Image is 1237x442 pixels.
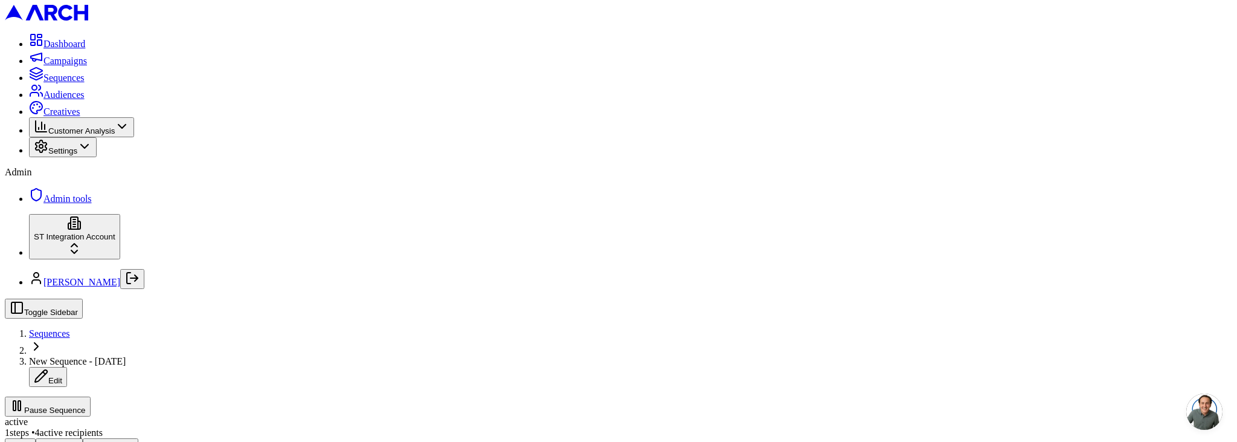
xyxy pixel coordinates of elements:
span: Admin tools [43,193,92,204]
a: Campaigns [29,56,87,66]
button: Settings [29,137,97,157]
span: Settings [48,146,77,155]
button: Edit [29,367,67,387]
span: Dashboard [43,39,85,49]
a: Dashboard [29,39,85,49]
span: Toggle Sidebar [24,308,78,317]
a: Admin tools [29,193,92,204]
span: Audiences [43,89,85,100]
button: ST Integration Account [29,214,120,259]
nav: breadcrumb [5,328,1232,387]
div: Admin [5,167,1232,178]
span: Customer Analysis [48,126,115,135]
span: ST Integration Account [34,232,115,241]
div: active [5,417,1232,427]
button: Log out [120,269,144,289]
button: Toggle Sidebar [5,299,83,319]
a: Sequences [29,328,70,339]
span: Creatives [43,106,80,117]
a: Open chat [1186,394,1223,430]
span: 1 steps • 4 active recipients [5,427,103,438]
span: Campaigns [43,56,87,66]
a: Creatives [29,106,80,117]
a: Sequences [29,73,85,83]
a: Audiences [29,89,85,100]
span: New Sequence - [DATE] [29,356,126,366]
span: Sequences [43,73,85,83]
a: [PERSON_NAME] [43,277,120,287]
span: Edit [48,376,62,385]
button: Pause Sequence [5,397,91,417]
button: Customer Analysis [29,117,134,137]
